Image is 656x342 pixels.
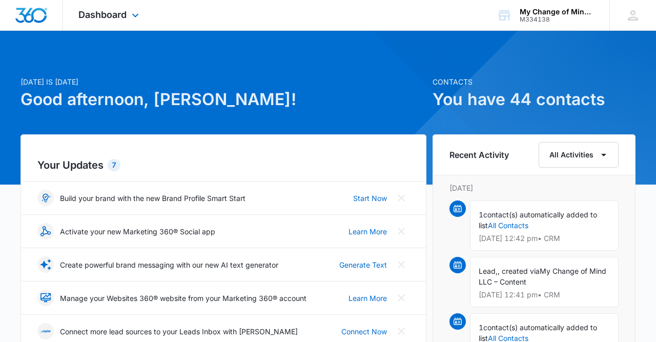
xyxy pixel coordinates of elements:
[60,193,245,204] p: Build your brand with the new Brand Profile Smart Start
[479,323,483,332] span: 1
[488,221,528,230] a: All Contacts
[393,190,409,206] button: Close
[449,183,619,193] p: [DATE]
[449,149,509,161] h6: Recent Activity
[433,76,635,87] p: Contacts
[20,87,426,112] h1: Good afternoon, [PERSON_NAME]!
[479,235,610,242] p: [DATE] 12:42 pm • CRM
[520,8,594,16] div: account name
[108,159,120,171] div: 7
[60,326,298,337] p: Connect more lead sources to your Leads Inbox with [PERSON_NAME]
[479,210,597,230] span: contact(s) automatically added to list
[539,142,619,168] button: All Activities
[393,290,409,306] button: Close
[60,259,278,270] p: Create powerful brand messaging with our new AI text generator
[393,323,409,339] button: Close
[339,259,387,270] a: Generate Text
[60,293,306,304] p: Manage your Websites 360® website from your Marketing 360® account
[353,193,387,204] a: Start Now
[37,157,409,173] h2: Your Updates
[479,210,483,219] span: 1
[60,226,215,237] p: Activate your new Marketing 360® Social app
[433,87,635,112] h1: You have 44 contacts
[520,16,594,23] div: account id
[393,223,409,239] button: Close
[393,256,409,273] button: Close
[479,267,606,286] span: My Change of Mind LLC – Content
[348,226,387,237] a: Learn More
[479,291,610,298] p: [DATE] 12:41 pm • CRM
[20,76,426,87] p: [DATE] is [DATE]
[498,267,540,275] span: , created via
[479,267,498,275] span: Lead,
[341,326,387,337] a: Connect Now
[78,9,127,20] span: Dashboard
[348,293,387,304] a: Learn More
